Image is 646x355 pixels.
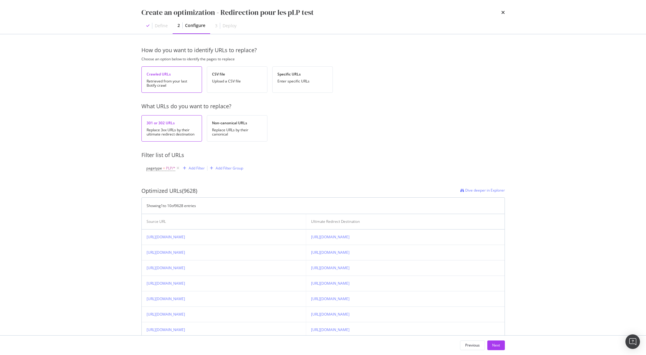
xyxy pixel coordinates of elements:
[212,120,262,126] div: Non-canonical URLs
[147,281,185,286] a: [URL][DOMAIN_NAME]
[311,234,350,239] a: [URL][DOMAIN_NAME]
[141,7,314,18] div: Create an optimization - Redirection pour les pLP test
[311,250,350,255] a: [URL][DOMAIN_NAME]
[311,281,350,286] a: [URL][DOMAIN_NAME]
[142,214,306,229] th: Source URL
[166,164,175,172] span: PLP/*
[181,165,205,172] button: Add Filter
[147,312,185,317] a: [URL][DOMAIN_NAME]
[492,343,500,348] div: Next
[147,79,197,88] div: Retrieved from your last Botify crawl
[207,165,243,172] button: Add Filter Group
[141,46,505,54] div: How do you want to identify URLs to replace?
[141,57,505,62] div: Choose an option below to identify the pages to replace
[146,166,162,171] span: pagetype
[177,22,180,28] div: 2
[141,151,505,159] div: Filter list of URLs
[189,166,205,171] div: Add Filter
[277,79,328,83] div: Enter specific URLs
[216,166,243,171] div: Add Filter Group
[501,7,505,18] div: times
[311,265,350,270] a: [URL][DOMAIN_NAME]
[147,128,197,136] div: Replace 3xx URLs by their ultimate redirect destination
[465,343,480,348] div: Previous
[212,72,262,77] div: CSV file
[147,203,196,208] div: Showing 1 to 10 of 9628 entries
[311,327,350,332] a: [URL][DOMAIN_NAME]
[460,187,505,195] a: Dive deeper in Explorer
[487,340,505,350] button: Next
[311,312,350,317] a: [URL][DOMAIN_NAME]
[147,234,185,239] a: [URL][DOMAIN_NAME]
[465,188,505,193] span: Dive deeper in Explorer
[212,128,262,136] div: Replace URLs by their canonical
[147,250,185,255] a: [URL][DOMAIN_NAME]
[147,265,185,270] a: [URL][DOMAIN_NAME]
[306,214,505,229] th: Ultimate Redirect Destination
[147,72,197,77] div: Crawled URLs
[311,296,350,301] a: [URL][DOMAIN_NAME]
[223,23,237,29] div: Deploy
[277,72,328,77] div: Specific URLs
[215,23,217,29] div: 3
[212,79,262,83] div: Upload a CSV file
[185,22,205,28] div: Configure
[141,102,505,110] div: What URLs do you want to replace?
[141,187,197,195] div: Optimized URLs (9628)
[460,340,485,350] button: Previous
[147,327,185,332] a: [URL][DOMAIN_NAME]
[625,334,640,349] div: Open Intercom Messenger
[155,23,168,29] div: Define
[147,120,197,126] div: 301 or 302 URLs
[147,296,185,301] a: [URL][DOMAIN_NAME]
[163,166,165,171] span: =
